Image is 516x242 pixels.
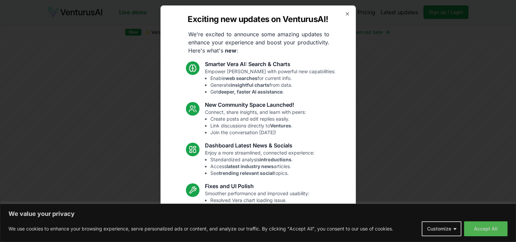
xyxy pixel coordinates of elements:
[210,163,314,170] li: Access articles.
[218,89,283,95] strong: deeper, faster AI assistance
[210,197,309,204] li: Resolved Vera chart loading issue.
[227,163,274,169] strong: latest industry news
[231,82,269,88] strong: insightful charts
[210,210,309,217] li: Enhanced overall UI consistency.
[205,60,336,68] h3: Smarter Vera AI: Search & Charts
[219,170,274,176] strong: trending relevant social
[210,88,336,95] li: Get .
[210,129,306,136] li: Join the conversation [DATE]!
[210,122,306,129] li: Link discussions directly to .
[210,82,336,88] li: Generate from data.
[205,182,309,190] h3: Fixes and UI Polish
[205,190,309,217] p: Smoother performance and improved usability:
[183,30,335,55] p: We're excited to announce some amazing updates to enhance your experience and boost your producti...
[205,149,314,177] p: Enjoy a more streamlined, connected experience:
[188,14,328,25] h2: Exciting new updates on VenturusAI!
[205,101,306,109] h3: New Community Space Launched!
[210,156,314,163] li: Standardized analysis .
[210,116,306,122] li: Create posts and edit replies easily.
[260,157,291,162] strong: introductions
[205,68,336,95] p: Empower [PERSON_NAME] with powerful new capabilities:
[225,47,236,54] strong: new
[205,109,306,136] p: Connect, share insights, and learn with peers:
[270,123,291,128] strong: Ventures
[210,75,336,82] li: Enable for current info.
[205,141,314,149] h3: Dashboard Latest News & Socials
[225,75,257,81] strong: web searches
[210,204,309,210] li: Fixed mobile chat & sidebar glitches.
[210,170,314,177] li: See topics.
